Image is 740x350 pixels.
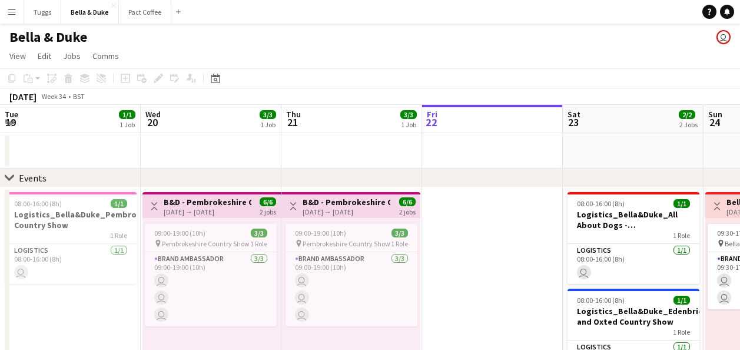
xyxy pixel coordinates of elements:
[250,239,267,248] span: 1 Role
[120,120,135,129] div: 1 Job
[111,199,127,208] span: 1/1
[92,51,119,61] span: Comms
[401,120,416,129] div: 1 Job
[399,197,416,206] span: 6/6
[24,1,61,24] button: Tuggs
[286,109,301,120] span: Thu
[568,192,699,284] app-job-card: 08:00-16:00 (8h)1/1Logistics_Bella&Duke_All About Dogs - [GEOGRAPHIC_DATA]1 RoleLogistics1/108:00...
[5,192,137,284] app-job-card: 08:00-16:00 (8h)1/1Logistics_Bella&Duke_Pembrokeshire Country Show1 RoleLogistics1/108:00-16:00 (8h)
[400,110,417,119] span: 3/3
[425,115,437,129] span: 22
[61,1,119,24] button: Bella & Duke
[73,92,85,101] div: BST
[568,109,580,120] span: Sat
[5,109,18,120] span: Tue
[673,296,690,305] span: 1/1
[9,91,36,103] div: [DATE]
[5,48,31,64] a: View
[145,252,277,326] app-card-role: Brand Ambassador3/309:00-19:00 (10h)
[3,115,18,129] span: 19
[119,110,135,119] span: 1/1
[679,120,698,129] div: 2 Jobs
[260,110,276,119] span: 3/3
[716,30,731,44] app-user-avatar: Chubby Bear
[427,109,437,120] span: Fri
[568,306,699,327] h3: Logistics_Bella&Duke_Edenbridge and Oxted Country Show
[19,172,47,184] div: Events
[568,244,699,284] app-card-role: Logistics1/108:00-16:00 (8h)
[260,206,276,216] div: 2 jobs
[164,197,251,207] h3: B&D - Pembrokeshire Country Show
[673,199,690,208] span: 1/1
[251,229,267,237] span: 3/3
[391,229,408,237] span: 3/3
[286,224,417,326] app-job-card: 09:00-19:00 (10h)3/3 Pembrokeshire Country Show1 RoleBrand Ambassador3/309:00-19:00 (10h)
[88,48,124,64] a: Comms
[164,207,251,216] div: [DATE] → [DATE]
[110,231,127,240] span: 1 Role
[38,51,51,61] span: Edit
[577,199,625,208] span: 08:00-16:00 (8h)
[577,296,625,305] span: 08:00-16:00 (8h)
[673,328,690,336] span: 1 Role
[295,229,346,237] span: 09:00-19:00 (10h)
[33,48,56,64] a: Edit
[5,244,137,284] app-card-role: Logistics1/108:00-16:00 (8h)
[391,239,408,248] span: 1 Role
[303,207,390,216] div: [DATE] → [DATE]
[58,48,85,64] a: Jobs
[154,229,205,237] span: 09:00-19:00 (10h)
[5,209,137,230] h3: Logistics_Bella&Duke_Pembrokeshire Country Show
[39,92,68,101] span: Week 34
[566,115,580,129] span: 23
[706,115,722,129] span: 24
[284,115,301,129] span: 21
[63,51,81,61] span: Jobs
[9,28,87,46] h1: Bella & Duke
[9,51,26,61] span: View
[162,239,250,248] span: Pembrokeshire Country Show
[145,224,277,326] app-job-card: 09:00-19:00 (10h)3/3 Pembrokeshire Country Show1 RoleBrand Ambassador3/309:00-19:00 (10h)
[145,109,161,120] span: Wed
[144,115,161,129] span: 20
[303,197,390,207] h3: B&D - Pembrokeshire Country Show
[568,209,699,230] h3: Logistics_Bella&Duke_All About Dogs - [GEOGRAPHIC_DATA]
[679,110,695,119] span: 2/2
[260,197,276,206] span: 6/6
[286,252,417,326] app-card-role: Brand Ambassador3/309:00-19:00 (10h)
[399,206,416,216] div: 2 jobs
[303,239,390,248] span: Pembrokeshire Country Show
[708,109,722,120] span: Sun
[14,199,62,208] span: 08:00-16:00 (8h)
[673,231,690,240] span: 1 Role
[260,120,276,129] div: 1 Job
[119,1,171,24] button: Pact Coffee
